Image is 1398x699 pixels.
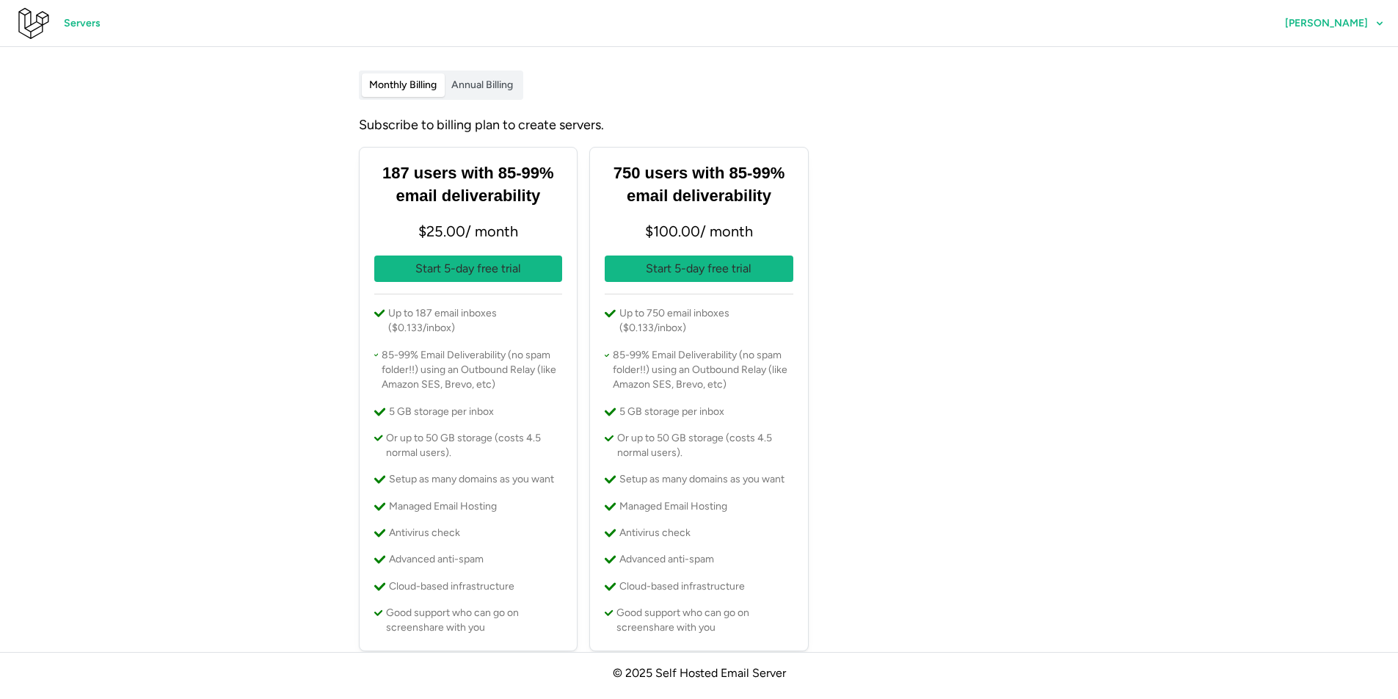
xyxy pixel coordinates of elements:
p: Setup as many domains as you want [619,472,784,487]
p: Advanced anti-spam [389,552,484,567]
p: Managed Email Hosting [619,499,727,514]
div: Subscribe to billing plan to create servers. [359,115,1040,136]
button: Start 5-day free trial [374,256,563,282]
p: 85-99% Email Deliverability (no spam folder!!) using an Outbound Relay (like Amazon SES, Brevo, etc) [382,348,562,393]
span: Servers [64,11,101,36]
span: Annual Billing [451,79,513,91]
a: Servers [50,10,114,37]
p: Start 5-day free trial [415,260,521,278]
p: Good support who can go on screenshare with you [616,606,793,636]
p: Antivirus check [389,526,460,540]
p: Or up to 50 GB storage (costs 4.5 normal users). [386,431,562,461]
p: Setup as many domains as you want [389,472,554,487]
p: Start 5-day free trial [646,260,751,278]
p: Cloud-based infrastructure [389,579,514,594]
p: Cloud-based infrastructure [619,579,745,594]
p: Advanced anti-spam [619,552,714,567]
p: 85-99% Email Deliverability (no spam folder!!) using an Outbound Relay (like Amazon SES, Brevo, etc) [613,348,793,393]
p: $ 25.00 / month [374,220,563,244]
h3: 187 users with 85-99% email deliverability [374,162,563,208]
button: [PERSON_NAME] [1271,10,1398,37]
span: [PERSON_NAME] [1285,18,1368,29]
p: Managed Email Hosting [389,499,497,514]
p: Up to 187 email inboxes ($0.133/inbox) [388,306,562,336]
p: $ 100.00 / month [605,220,793,244]
p: Up to 750 email inboxes ($0.133/inbox) [619,306,793,336]
p: 5 GB storage per inbox [389,405,494,419]
h3: 750 users with 85-99% email deliverability [605,162,793,208]
p: 5 GB storage per inbox [619,405,724,419]
p: Or up to 50 GB storage (costs 4.5 normal users). [617,431,793,461]
p: Antivirus check [619,526,691,540]
p: Good support who can go on screenshare with you [386,606,562,636]
span: Monthly Billing [369,79,437,91]
button: Start 5-day free trial [605,256,793,282]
